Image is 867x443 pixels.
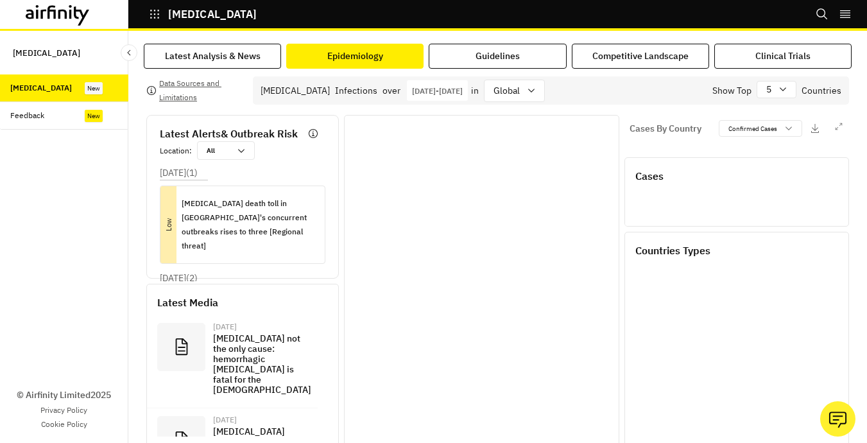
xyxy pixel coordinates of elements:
p: Low [130,217,207,233]
div: [MEDICAL_DATA] [261,84,330,98]
p: over [382,84,400,98]
button: Interact with the calendar and add the check-in date for your trip. [407,80,468,101]
button: Search [816,3,828,25]
button: Data Sources and Limitations [146,80,243,101]
div: Clinical Trials [755,49,811,63]
div: Latest Analysis & News [165,49,261,63]
div: New [85,110,103,122]
div: Guidelines [476,49,520,63]
p: [DATE] ( 1 ) [160,166,198,180]
button: Close Sidebar [121,44,137,61]
div: Competitive Landscape [592,49,689,63]
div: New [85,82,103,94]
p: Latest Alerts & Outbreak Risk [160,126,298,141]
div: Epidemiology [327,49,383,63]
p: Confirmed Cases [728,124,777,134]
p: Countries [802,84,841,98]
p: [MEDICAL_DATA] [168,8,257,20]
button: [MEDICAL_DATA] [149,3,257,25]
p: Infections [335,84,377,98]
p: Data Sources and Limitations [159,76,243,105]
p: Cases By Country [630,122,701,135]
p: Latest Media [157,295,328,310]
p: Show Top [712,84,751,98]
p: in [471,84,479,98]
p: [MEDICAL_DATA] not the only cause: hemorrhagic [MEDICAL_DATA] is fatal for the [DEMOGRAPHIC_DATA] [213,333,311,395]
a: Privacy Policy [40,404,87,416]
a: Cookie Policy [41,419,87,430]
p: Cases [635,168,838,184]
div: Feedback [10,110,44,121]
p: [MEDICAL_DATA] [13,41,80,64]
div: [DATE] [213,323,311,331]
p: 5 [766,83,771,96]
p: © Airfinity Limited 2025 [17,388,111,402]
p: [MEDICAL_DATA] death toll in [GEOGRAPHIC_DATA]'s concurrent outbreaks rises to three [Regional th... [182,196,314,253]
div: [MEDICAL_DATA] [10,82,72,94]
button: Ask our analysts [820,401,855,437]
p: Location : [160,145,192,157]
div: [DATE] [213,416,307,424]
p: [DATE] ( 2 ) [160,272,198,285]
p: [DATE] - [DATE] [412,86,463,96]
p: Countries Types [635,243,838,258]
a: [DATE][MEDICAL_DATA] not the only cause: hemorrhagic [MEDICAL_DATA] is fatal for the [DEMOGRAPHIC... [147,315,318,408]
